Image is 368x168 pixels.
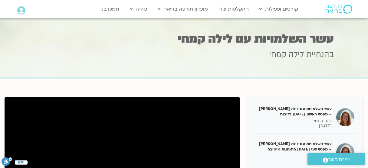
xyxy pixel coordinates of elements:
a: יצירת קשר [307,153,365,165]
img: עשר השלמויות עם לילה קמחי – מפגש ראשון 02/10/24 נדיבות [336,108,354,126]
img: תודעה בריאה [326,5,352,14]
a: ההקלטות שלי [215,3,252,15]
p: [DATE] [255,124,332,129]
p: לילה קמחי [255,153,332,159]
p: [DATE] [255,159,332,164]
a: מועדון תודעה בריאה [155,3,211,15]
a: תמכו בנו [97,3,122,15]
h1: עשר השלמויות עם לילה קמחי [34,33,334,45]
a: עזרה [127,3,150,15]
h5: עשר השלמויות עם לילה [PERSON_NAME] – מפגש שני [DATE] התנהגות מיטיבה [255,141,332,152]
p: לילה קמחי [255,118,332,124]
h5: עשר השלמויות עם לילה [PERSON_NAME] – מפגש ראשון [DATE] נדיבות [255,106,332,117]
span: יצירת קשר [328,156,350,164]
img: עשר השלמויות עם לילה קמחי – מפגש שני 03/10/24 התנהגות מיטיבה [336,143,354,161]
span: בהנחיית [306,49,334,60]
a: קורסים ופעילות [256,3,301,15]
